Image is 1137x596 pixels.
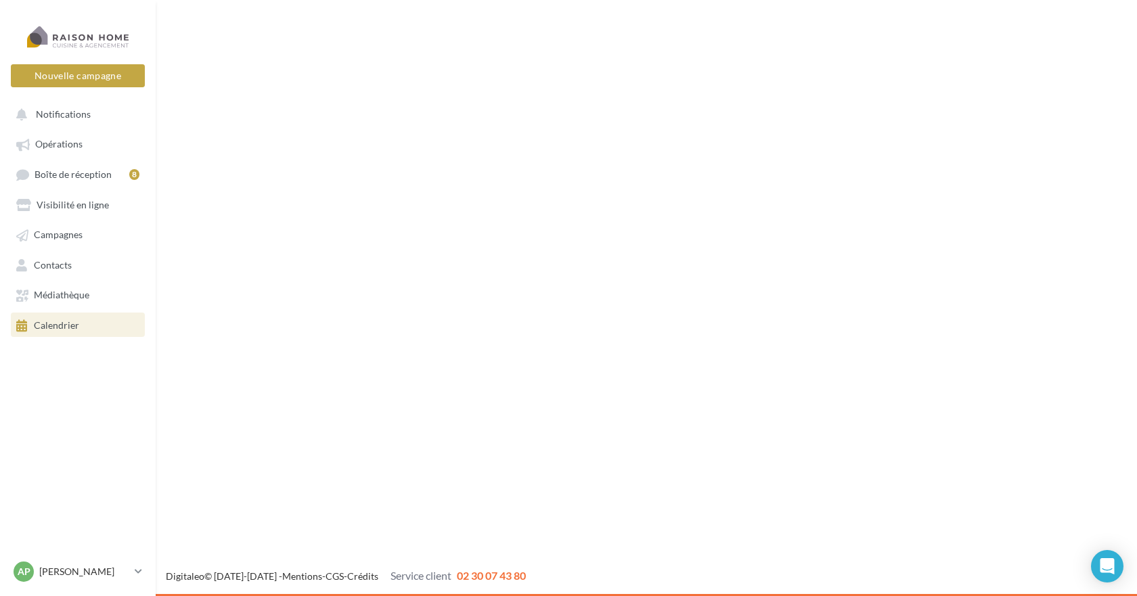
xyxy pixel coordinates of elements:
span: Notifications [36,108,91,120]
span: Campagnes [34,229,83,241]
button: Nouvelle campagne [11,64,145,87]
a: AP [PERSON_NAME] [11,559,145,584]
span: Boîte de réception [35,168,112,180]
span: Service client [391,569,451,582]
a: Médiathèque [8,282,148,306]
a: Campagnes [8,222,148,246]
a: Digitaleo [166,570,204,582]
span: 02 30 07 43 80 [457,569,526,582]
span: Visibilité en ligne [37,199,109,210]
a: Crédits [347,570,378,582]
a: Visibilité en ligne [8,192,148,216]
span: AP [18,565,30,578]
span: Contacts [34,259,72,271]
a: Calendrier [8,313,148,337]
a: CGS [326,570,344,582]
span: Médiathèque [34,290,89,301]
a: Boîte de réception8 [8,162,148,187]
p: [PERSON_NAME] [39,565,129,578]
div: 8 [129,169,139,180]
span: Calendrier [34,319,79,331]
div: Open Intercom Messenger [1091,550,1123,582]
a: Opérations [8,131,148,156]
a: Contacts [8,252,148,277]
span: Opérations [35,139,83,150]
span: © [DATE]-[DATE] - - - [166,570,526,582]
a: Mentions [282,570,322,582]
button: Notifications [8,101,142,126]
